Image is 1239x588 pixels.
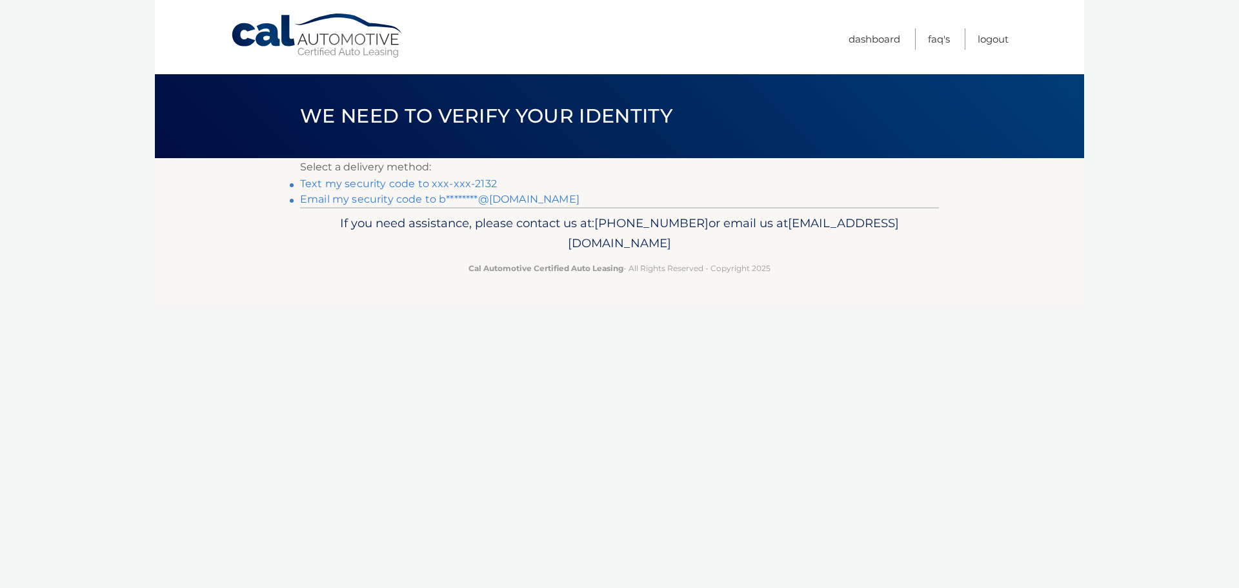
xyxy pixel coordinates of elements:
a: Dashboard [849,28,900,50]
strong: Cal Automotive Certified Auto Leasing [468,263,623,273]
a: Cal Automotive [230,13,405,59]
p: If you need assistance, please contact us at: or email us at [308,213,931,254]
a: Email my security code to b********@[DOMAIN_NAME] [300,193,579,205]
a: Text my security code to xxx-xxx-2132 [300,177,497,190]
span: We need to verify your identity [300,104,672,128]
a: Logout [978,28,1009,50]
span: [PHONE_NUMBER] [594,216,709,230]
a: FAQ's [928,28,950,50]
p: Select a delivery method: [300,158,939,176]
p: - All Rights Reserved - Copyright 2025 [308,261,931,275]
